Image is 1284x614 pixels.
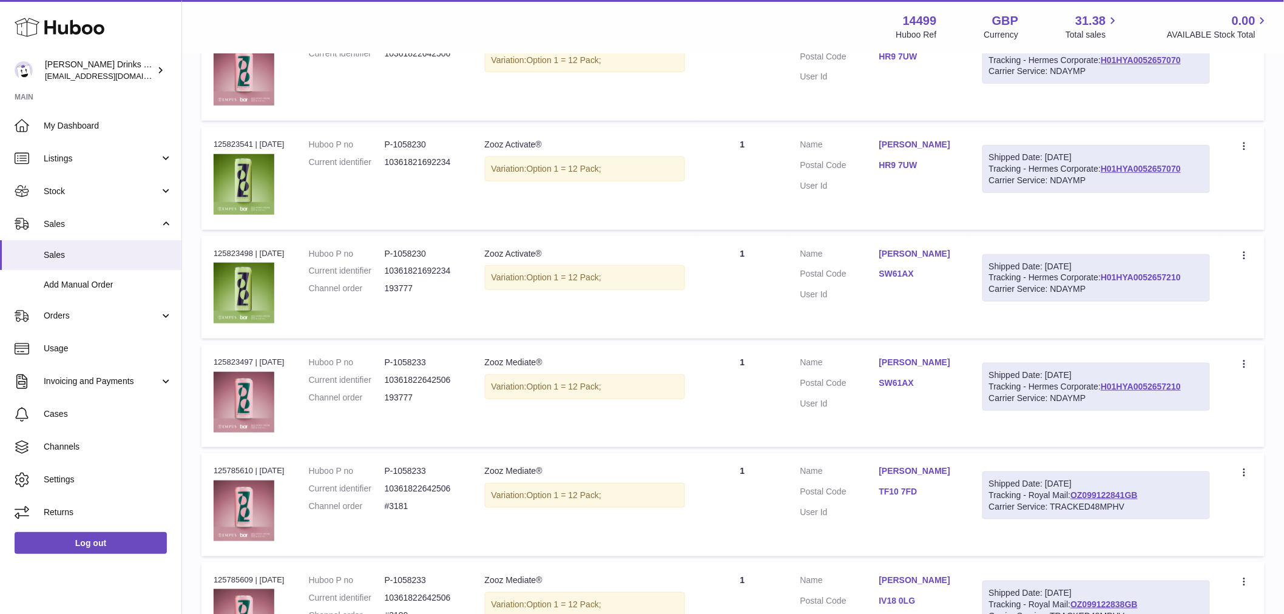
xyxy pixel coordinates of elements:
span: Sales [44,249,172,261]
a: [PERSON_NAME] [879,465,958,477]
div: Tracking - Hermes Corporate: [982,254,1210,302]
div: Zooz Mediate® [485,575,685,586]
dt: Channel order [309,283,385,294]
dt: Postal Code [800,595,879,610]
div: Variation: [485,483,685,508]
dd: 10361822642506 [385,48,461,59]
dt: Huboo P no [309,575,385,586]
span: Invoicing and Payments [44,376,160,387]
dd: P-1058230 [385,139,461,150]
a: [PERSON_NAME] [879,139,958,150]
td: 1 [697,18,788,121]
div: Zooz Activate® [485,248,685,260]
span: Channels [44,441,172,453]
div: Carrier Service: NDAYMP [989,393,1203,404]
a: HR9 7UW [879,160,958,171]
div: Variation: [485,374,685,399]
span: Option 1 = 12 Pack; [527,382,601,391]
dt: Huboo P no [309,357,385,368]
img: ACTIVATE_1_9d49eb03-ef52-4e5c-b688-9860ae38d943.png [214,263,274,323]
a: H01HYA0052657210 [1101,382,1181,391]
a: [PERSON_NAME] [879,248,958,260]
dt: Name [800,248,879,263]
span: Settings [44,474,172,485]
span: Orders [44,310,160,322]
td: 1 [697,453,788,556]
td: 1 [697,345,788,447]
div: Shipped Date: [DATE] [989,152,1203,163]
img: MEDIATE_1_68be7b9d-234d-4eb2-b0ee-639b03038b08.png [214,45,274,106]
div: Carrier Service: TRACKED48MPHV [989,501,1203,513]
dt: Channel order [309,392,385,403]
td: 1 [697,127,788,229]
span: Sales [44,218,160,230]
div: 125823541 | [DATE] [214,139,285,150]
span: [EMAIL_ADDRESS][DOMAIN_NAME] [45,71,178,81]
div: Carrier Service: NDAYMP [989,283,1203,295]
dt: User Id [800,71,879,83]
div: Carrier Service: NDAYMP [989,66,1203,77]
div: [PERSON_NAME] Drinks LTD (t/a Zooz) [45,59,154,82]
span: Option 1 = 12 Pack; [527,599,601,609]
div: Huboo Ref [896,29,937,41]
div: 125823497 | [DATE] [214,357,285,368]
span: Option 1 = 12 Pack; [527,490,601,500]
span: Total sales [1066,29,1120,41]
dd: 193777 [385,392,461,403]
dt: User Id [800,398,879,410]
dd: 10361822642506 [385,483,461,494]
dd: 193777 [385,283,461,294]
div: Shipped Date: [DATE] [989,478,1203,490]
dt: User Id [800,289,879,300]
img: internalAdmin-14499@internal.huboo.com [15,61,33,79]
a: OZ099122838GB [1070,599,1138,609]
span: Add Manual Order [44,279,172,291]
a: HR9 7UW [879,51,958,62]
dt: Channel order [309,501,385,512]
dt: Current identifier [309,265,385,277]
a: 31.38 Total sales [1066,13,1120,41]
dt: Huboo P no [309,465,385,477]
a: H01HYA0052657070 [1101,55,1181,65]
span: AVAILABLE Stock Total [1167,29,1269,41]
dd: 10361822642506 [385,374,461,386]
img: ACTIVATE_1_9d49eb03-ef52-4e5c-b688-9860ae38d943.png [214,154,274,215]
dt: Postal Code [800,51,879,66]
div: Zooz Mediate® [485,357,685,368]
div: Zooz Mediate® [485,465,685,477]
dd: P-1058233 [385,575,461,586]
dd: 10361822642506 [385,592,461,604]
span: My Dashboard [44,120,172,132]
dt: Huboo P no [309,139,385,150]
img: MEDIATE_1_68be7b9d-234d-4eb2-b0ee-639b03038b08.png [214,372,274,433]
span: Usage [44,343,172,354]
a: H01HYA0052657070 [1101,164,1181,174]
dt: Current identifier [309,483,385,494]
div: Shipped Date: [DATE] [989,587,1203,599]
strong: GBP [992,13,1018,29]
div: Shipped Date: [DATE] [989,369,1203,381]
dt: User Id [800,507,879,518]
div: Zooz Activate® [485,139,685,150]
dd: 10361821692234 [385,265,461,277]
div: Currency [984,29,1019,41]
span: 31.38 [1075,13,1106,29]
span: Option 1 = 12 Pack; [527,164,601,174]
dt: Current identifier [309,48,385,59]
a: [PERSON_NAME] [879,575,958,586]
img: MEDIATE_1_68be7b9d-234d-4eb2-b0ee-639b03038b08.png [214,481,274,541]
div: Carrier Service: NDAYMP [989,175,1203,186]
dt: Name [800,357,879,371]
div: Tracking - Royal Mail: [982,471,1210,519]
dt: Huboo P no [309,248,385,260]
td: 1 [697,236,788,339]
a: SW61AX [879,268,958,280]
a: TF10 7FD [879,486,958,498]
span: Option 1 = 12 Pack; [527,55,601,65]
a: Log out [15,532,167,554]
div: 125785609 | [DATE] [214,575,285,585]
span: Option 1 = 12 Pack; [527,272,601,282]
a: SW61AX [879,377,958,389]
dd: 10361821692234 [385,157,461,168]
div: Variation: [485,48,685,73]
